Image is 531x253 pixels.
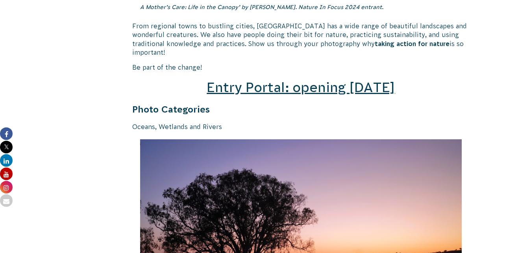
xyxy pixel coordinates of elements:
[132,63,470,72] p: Be part of the change!
[375,40,450,47] strong: taking action for nature
[132,22,470,57] p: From regional towns to bustling cities, [GEOGRAPHIC_DATA] has a wide range of beautiful landscape...
[132,122,470,131] p: Oceans, Wetlands and Rivers
[140,4,383,10] em: A Mother’s Care: Life in the Canopy’ by [PERSON_NAME]. Nature In Focus 2024 entrant.
[207,80,395,95] a: Entry Portal: opening [DATE]
[132,104,210,114] strong: Photo Categories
